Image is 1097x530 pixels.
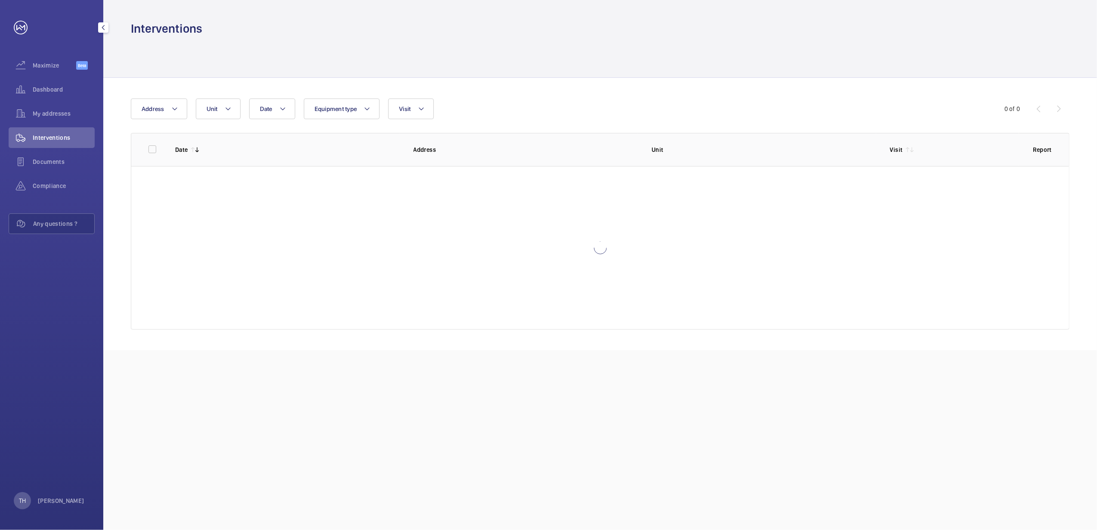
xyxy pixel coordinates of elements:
[142,105,164,112] span: Address
[196,99,241,119] button: Unit
[315,105,357,112] span: Equipment type
[19,496,26,505] p: TH
[33,109,95,118] span: My addresses
[33,85,95,94] span: Dashboard
[131,21,202,37] h1: Interventions
[33,61,76,70] span: Maximize
[207,105,218,112] span: Unit
[33,182,95,190] span: Compliance
[304,99,380,119] button: Equipment type
[38,496,84,505] p: [PERSON_NAME]
[33,219,94,228] span: Any questions ?
[131,99,187,119] button: Address
[1004,105,1020,113] div: 0 of 0
[260,105,272,112] span: Date
[33,133,95,142] span: Interventions
[249,99,295,119] button: Date
[175,145,188,154] p: Date
[890,145,903,154] p: Visit
[414,145,638,154] p: Address
[399,105,411,112] span: Visit
[33,157,95,166] span: Documents
[652,145,876,154] p: Unit
[76,61,88,70] span: Beta
[388,99,433,119] button: Visit
[1033,145,1052,154] p: Report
